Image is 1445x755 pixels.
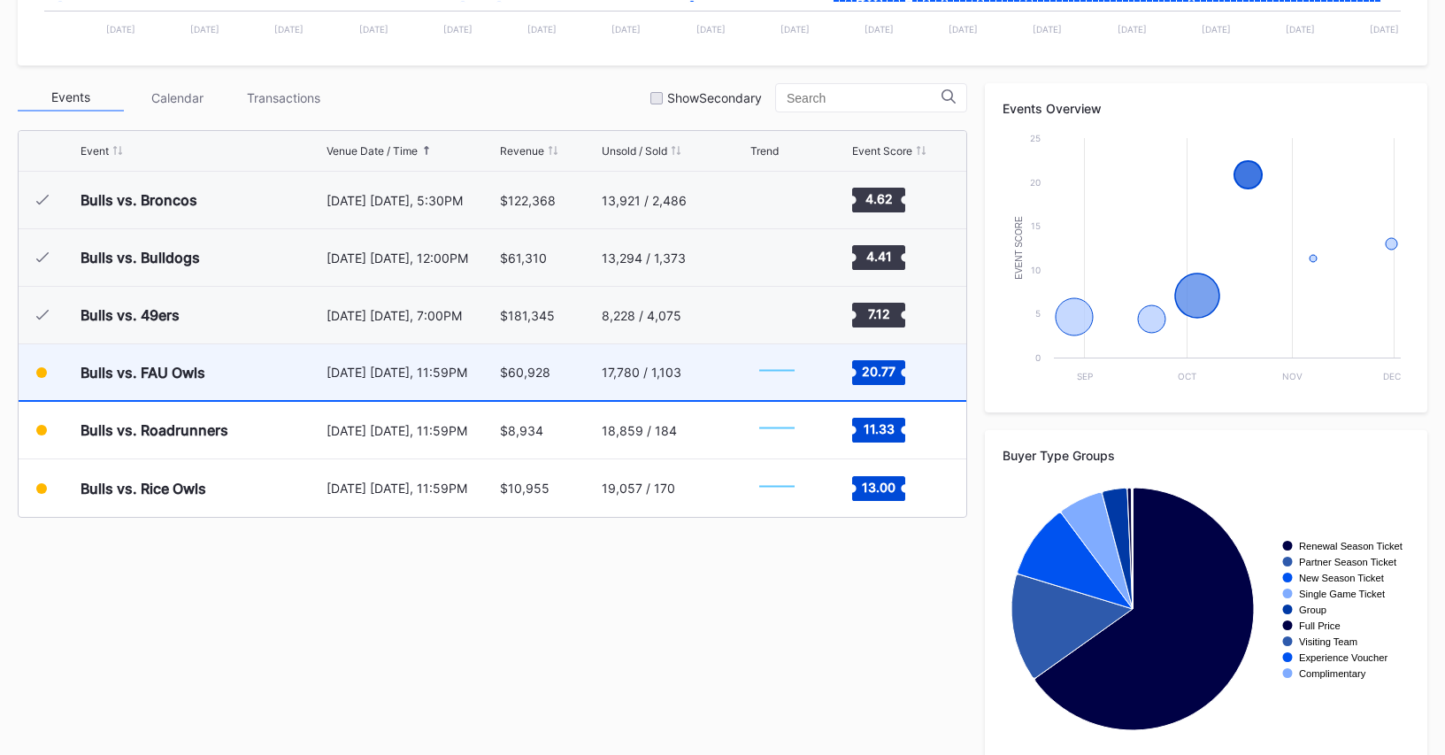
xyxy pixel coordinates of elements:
[274,24,304,35] text: [DATE]
[611,24,641,35] text: [DATE]
[124,84,230,112] div: Calendar
[1286,24,1315,35] text: [DATE]
[750,178,803,222] svg: Chart title
[81,364,205,381] div: Bulls vs. FAU Owls
[1370,24,1399,35] text: [DATE]
[500,193,556,208] div: $122,368
[1035,352,1041,363] text: 0
[1299,573,1385,583] text: New Season Ticket
[1178,371,1196,381] text: Oct
[750,235,803,280] svg: Chart title
[527,24,557,35] text: [DATE]
[81,480,206,497] div: Bulls vs. Rice Owls
[327,308,496,323] div: [DATE] [DATE], 7:00PM
[500,144,544,158] div: Revenue
[1282,371,1303,381] text: Nov
[750,144,779,158] div: Trend
[750,293,803,337] svg: Chart title
[1118,24,1147,35] text: [DATE]
[1299,636,1357,647] text: Visiting Team
[359,24,388,35] text: [DATE]
[602,481,675,496] div: 19,057 / 170
[1003,448,1410,463] div: Buyer Type Groups
[327,250,496,266] div: [DATE] [DATE], 12:00PM
[865,249,891,264] text: 4.41
[500,308,555,323] div: $181,345
[696,24,726,35] text: [DATE]
[865,191,892,206] text: 4.62
[1299,589,1386,599] text: Single Game Ticket
[18,84,124,112] div: Events
[500,481,550,496] div: $10,955
[863,421,894,436] text: 11.33
[1035,308,1041,319] text: 5
[81,249,200,266] div: Bulls vs. Bulldogs
[106,24,135,35] text: [DATE]
[602,308,681,323] div: 8,228 / 4,075
[327,423,496,438] div: [DATE] [DATE], 11:59PM
[862,363,895,378] text: 20.77
[750,351,803,395] svg: Chart title
[949,24,978,35] text: [DATE]
[602,423,677,438] div: 18,859 / 184
[1299,668,1366,679] text: Complimentary
[780,24,810,35] text: [DATE]
[1383,371,1401,381] text: Dec
[327,481,496,496] div: [DATE] [DATE], 11:59PM
[500,250,547,266] div: $61,310
[602,250,686,266] div: 13,294 / 1,373
[750,466,803,511] svg: Chart title
[230,84,336,112] div: Transactions
[1003,129,1410,395] svg: Chart title
[1003,101,1410,116] div: Events Overview
[81,306,180,324] div: Bulls vs. 49ers
[1031,265,1041,275] text: 10
[852,144,912,158] div: Event Score
[81,191,197,209] div: Bulls vs. Broncos
[1299,605,1326,615] text: Group
[500,365,550,380] div: $60,928
[190,24,219,35] text: [DATE]
[1299,541,1403,551] text: Renewal Season Ticket
[1014,216,1024,280] text: Event Score
[865,24,894,35] text: [DATE]
[602,365,681,380] div: 17,780 / 1,103
[81,144,109,158] div: Event
[1299,620,1341,631] text: Full Price
[750,408,803,452] svg: Chart title
[1030,133,1041,143] text: 25
[81,421,228,439] div: Bulls vs. Roadrunners
[1030,177,1041,188] text: 20
[787,91,942,105] input: Search
[602,144,667,158] div: Unsold / Sold
[327,193,496,208] div: [DATE] [DATE], 5:30PM
[1033,24,1062,35] text: [DATE]
[867,306,889,321] text: 7.12
[1299,652,1387,663] text: Experience Voucher
[327,365,496,380] div: [DATE] [DATE], 11:59PM
[327,144,418,158] div: Venue Date / Time
[1003,476,1410,742] svg: Chart title
[443,24,473,35] text: [DATE]
[667,90,762,105] div: Show Secondary
[500,423,543,438] div: $8,934
[1202,24,1231,35] text: [DATE]
[862,479,895,494] text: 13.00
[1299,557,1397,567] text: Partner Season Ticket
[1077,371,1093,381] text: Sep
[1031,220,1041,231] text: 15
[602,193,687,208] div: 13,921 / 2,486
